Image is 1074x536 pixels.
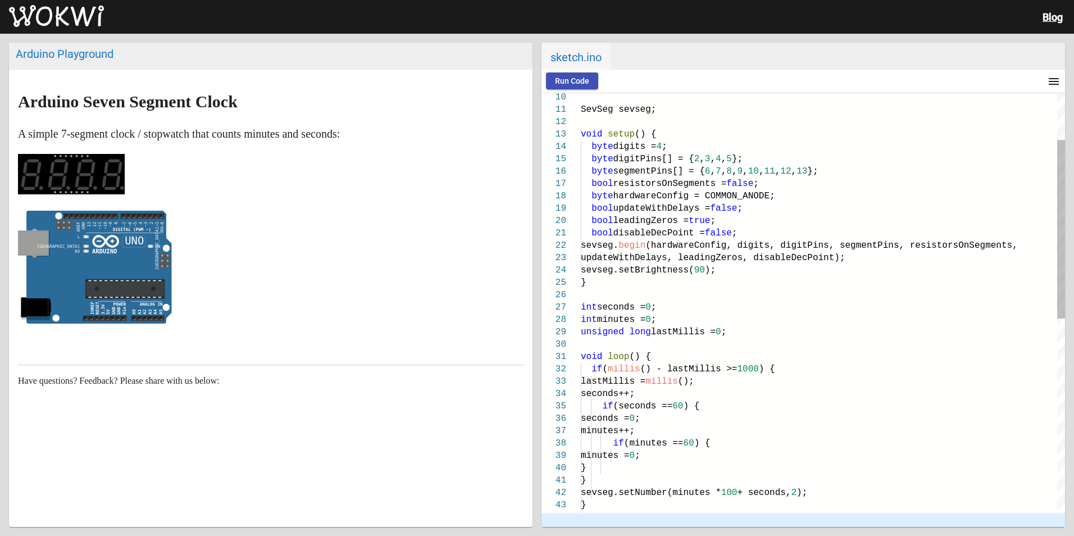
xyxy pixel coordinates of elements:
span: ) { [683,401,699,411]
div: 25 [541,276,566,289]
span: updateWithDelays, leadingZeros, dis [581,253,770,263]
button: Run Code [546,72,598,89]
span: , [699,154,705,164]
div: 14 [541,140,566,153]
span: resistorsOnSegments = [613,179,727,189]
div: 21 [541,227,566,239]
span: false [705,228,732,238]
span: ) { [694,438,711,448]
div: 32 [541,363,566,375]
span: 6 [705,166,711,176]
span: (hardwareConfig, digits, digitPins, segmentPins, r [645,240,915,251]
span: ; [635,414,640,424]
span: disableDecPoint = [613,228,705,238]
span: () { [635,129,656,139]
span: int [581,302,597,312]
span: long [629,327,650,337]
div: 10 [541,91,566,103]
span: leadingZeros = [613,216,689,226]
span: () { [629,352,650,362]
span: hardwareConfig = COMMON_ANODE; [613,191,775,201]
span: 4 [656,142,662,152]
span: 60 [683,438,694,448]
div: 41 [541,474,566,487]
span: 0 [645,302,651,312]
div: 18 [541,190,566,202]
span: 9 [738,166,743,176]
span: bool [591,216,613,226]
span: byte [591,142,613,152]
span: , [791,166,797,176]
span: bool [591,179,613,189]
span: , [775,166,781,176]
span: , [710,154,716,164]
span: , [743,166,748,176]
div: 24 [541,264,566,276]
div: 31 [541,351,566,363]
span: ; [737,203,743,214]
span: 0 [716,327,721,337]
div: 39 [541,449,566,462]
div: 22 [541,239,566,252]
span: bool [591,203,613,214]
span: SevSeg sevseg; [581,105,656,115]
span: Have questions? Feedback? Please share with us below: [18,376,220,385]
span: 0 [629,451,635,461]
span: segmentPins[] = { [613,166,705,176]
span: ; [721,327,727,337]
span: 0 [645,315,651,325]
span: setup [608,129,635,139]
span: } [581,500,586,510]
span: (seconds == [613,401,673,411]
span: 3 [705,154,711,164]
span: byte [591,154,613,164]
span: + seconds, [737,488,791,498]
div: 12 [541,116,566,128]
span: millis [645,376,678,387]
span: ); [705,265,716,275]
span: ) { [759,364,775,374]
span: if [613,438,624,448]
div: 19 [541,202,566,215]
div: 37 [541,425,566,437]
div: 34 [541,388,566,400]
span: seconds = [581,414,629,424]
span: () - lastMillis >= [640,364,738,374]
span: minutes = [581,451,629,461]
span: ; [635,451,640,461]
span: 60 [672,401,683,411]
span: digits = [613,142,657,152]
span: ( [602,364,608,374]
span: 2 [791,488,797,498]
span: sevseg. [581,240,618,251]
span: millis [608,364,640,374]
div: 42 [541,487,566,499]
span: , [710,166,716,176]
a: Blog [1043,11,1063,23]
div: 43 [541,499,566,511]
span: (); [678,376,694,387]
span: sevseg.setBrightness( [581,265,694,275]
span: 90 [694,265,705,275]
div: 26 [541,289,566,301]
div: 17 [541,178,566,190]
div: 23 [541,252,566,264]
div: 38 [541,437,566,449]
span: ; [710,216,716,226]
span: sketch.ino [541,43,611,70]
span: minutes++; [581,426,635,436]
span: } [581,463,586,473]
mat-icon: menu [1047,75,1061,88]
span: ); [797,488,807,498]
span: ; [732,228,738,238]
div: 11 [541,103,566,116]
span: void [581,129,602,139]
span: 7 [716,166,721,176]
span: digitPins[] = { [613,154,694,164]
div: 35 [541,400,566,412]
span: ; [753,179,759,189]
span: true [689,216,710,226]
span: unsigned [581,327,624,337]
span: 4 [716,154,721,164]
span: ableDecPoint); [770,253,845,263]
